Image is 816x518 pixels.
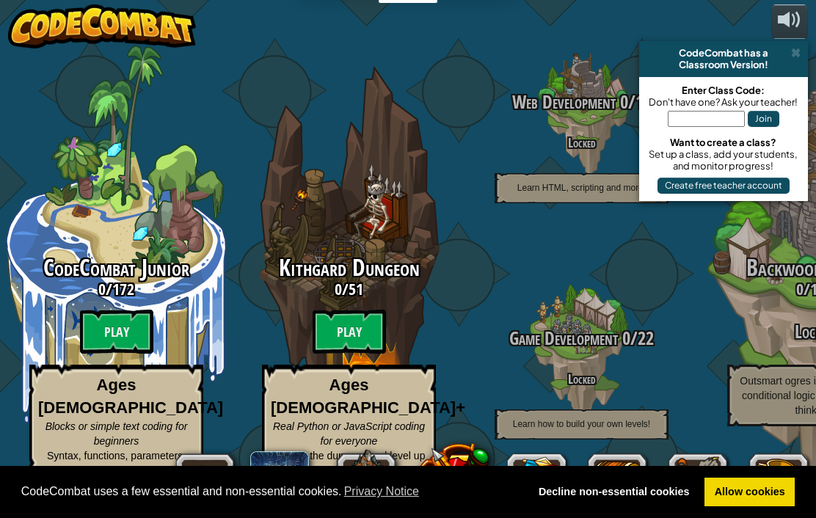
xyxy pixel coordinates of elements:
a: deny cookies [528,478,699,507]
span: Kithgard Dungeon [279,252,420,283]
img: CodeCombat - Learn how to code by playing a game [8,4,196,48]
span: 172 [112,278,134,300]
span: Escape the dungeon and level up your coding skills! [273,450,426,476]
span: 22 [638,326,654,351]
div: CodeCombat has a [645,47,802,59]
h3: / [465,92,698,112]
span: Learn how to build your own levels! [513,419,650,429]
span: Learn HTML, scripting and more! [517,183,646,193]
strong: Ages [DEMOGRAPHIC_DATA]+ [271,376,465,417]
h3: / [465,329,698,349]
span: CodeCombat Junior [43,252,189,283]
div: Set up a class, add your students, and monitor progress! [646,148,801,172]
span: 51 [349,278,363,300]
span: 0 [618,326,630,351]
div: Want to create a class? [646,136,801,148]
h4: Locked [465,372,698,386]
span: Game Development [509,326,618,351]
span: 0 [796,278,804,300]
a: allow cookies [704,478,795,507]
span: Web Development [512,90,616,114]
span: 0 [335,278,342,300]
a: learn more about cookies [342,481,422,503]
div: Don't have one? Ask your teacher! [646,96,801,108]
div: Classroom Version! [645,59,802,70]
span: CodeCombat uses a few essential and non-essential cookies. [21,481,517,503]
span: Syntax, functions, parameters, strings, loops, conditionals [47,450,186,476]
strong: Ages [DEMOGRAPHIC_DATA] [38,376,223,417]
button: Adjust volume [771,4,808,39]
span: Blocks or simple text coding for beginners [45,420,188,447]
div: Complete previous world to unlock [233,45,465,511]
span: Real Python or JavaScript coding for everyone [273,420,425,447]
h3: / [233,280,465,298]
span: 0 [616,90,628,114]
span: 12 [635,90,652,114]
btn: Play [313,310,386,354]
h4: Locked [465,136,698,150]
div: Enter Class Code: [646,84,801,96]
button: Join [748,111,779,127]
button: Create free teacher account [657,178,790,194]
span: 0 [98,278,106,300]
btn: Play [80,310,153,354]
